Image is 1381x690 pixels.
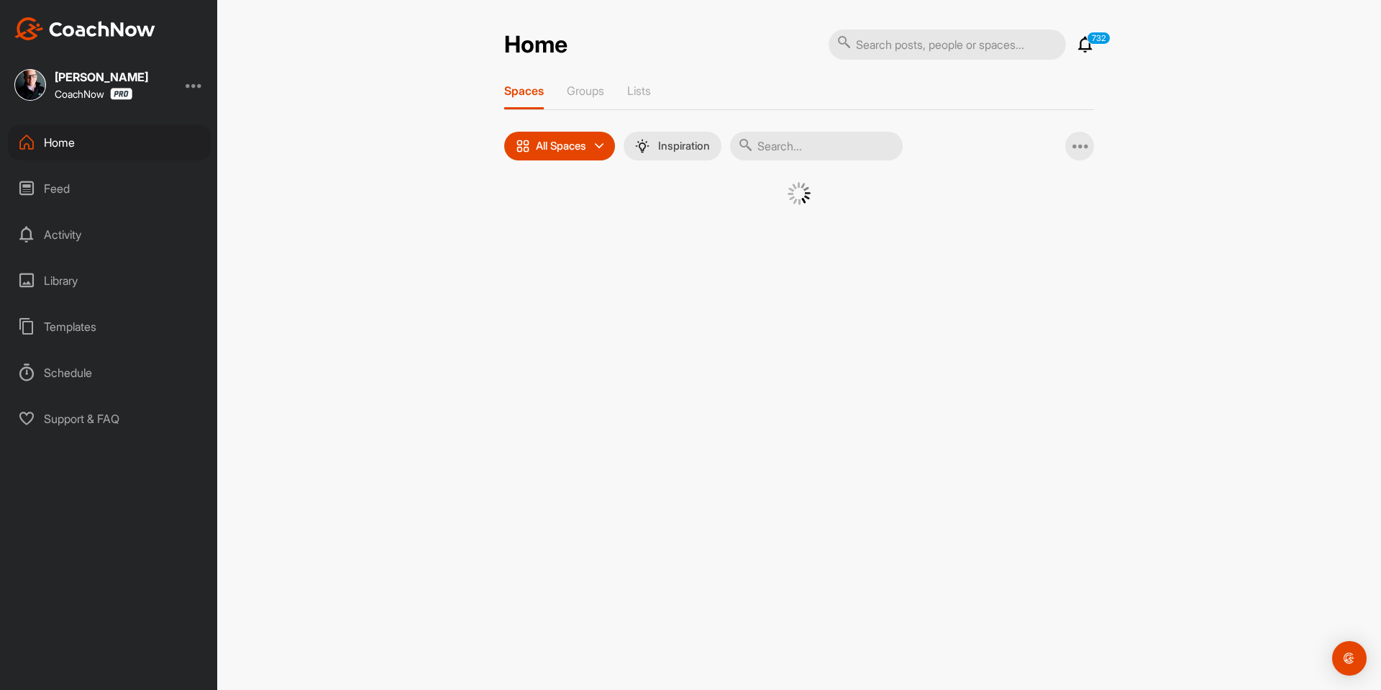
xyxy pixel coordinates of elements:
input: Search posts, people or spaces... [829,29,1066,60]
div: Activity [8,217,211,253]
img: CoachNow Pro [110,88,132,100]
p: Groups [567,83,604,98]
div: [PERSON_NAME] [55,71,148,83]
img: CoachNow [14,17,155,40]
img: G6gVgL6ErOh57ABN0eRmCEwV0I4iEi4d8EwaPGI0tHgoAbU4EAHFLEQAh+QQFCgALACwIAA4AGAASAAAEbHDJSesaOCdk+8xg... [788,182,811,205]
div: Schedule [8,355,211,391]
div: Templates [8,309,211,345]
img: menuIcon [635,139,650,153]
div: Library [8,263,211,299]
input: Search... [730,132,903,160]
div: CoachNow [55,88,132,100]
h2: Home [504,31,568,59]
p: 732 [1087,32,1111,45]
p: Inspiration [658,140,710,152]
div: Support & FAQ [8,401,211,437]
p: All Spaces [536,140,586,152]
div: Open Intercom Messenger [1332,641,1367,676]
img: square_d7b6dd5b2d8b6df5777e39d7bdd614c0.jpg [14,69,46,101]
div: Feed [8,171,211,206]
img: icon [516,139,530,153]
p: Lists [627,83,651,98]
p: Spaces [504,83,544,98]
div: Home [8,124,211,160]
